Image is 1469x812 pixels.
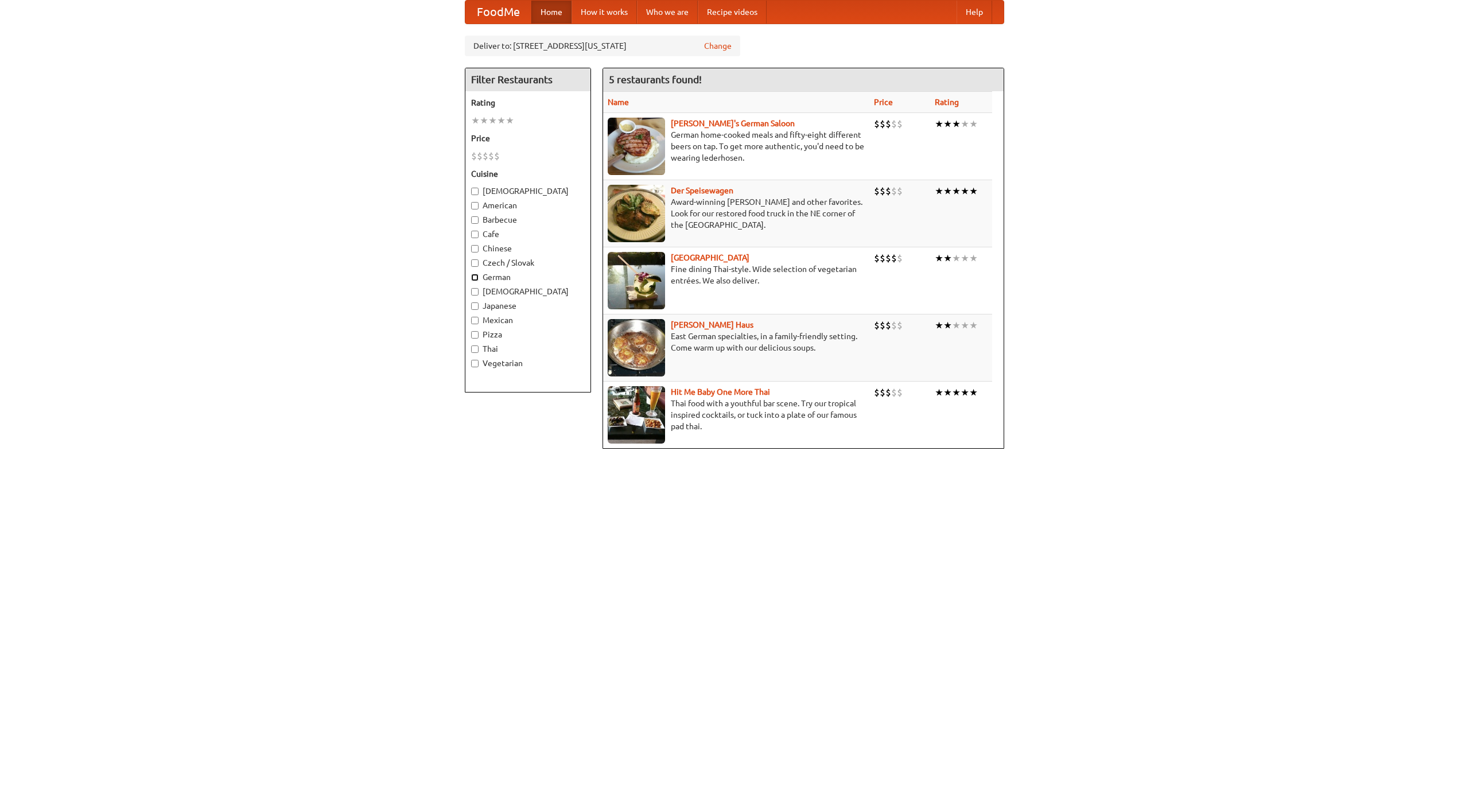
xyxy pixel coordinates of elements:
input: Mexican [471,317,479,324]
label: Cafe [471,228,585,240]
li: ★ [952,319,961,332]
li: $ [885,319,891,332]
h5: Price [471,133,585,144]
a: Home [531,1,572,24]
li: $ [897,118,903,130]
li: $ [471,150,477,162]
li: ★ [943,252,952,265]
li: $ [891,319,897,332]
div: Deliver to: [STREET_ADDRESS][US_STATE] [465,36,740,56]
li: ★ [471,114,480,127]
a: Change [704,40,732,52]
p: German home-cooked meals and fifty-eight different beers on tap. To get more authentic, you'd nee... [608,129,865,164]
input: Thai [471,345,479,353]
p: Fine dining Thai-style. Wide selection of vegetarian entrées. We also deliver. [608,263,865,286]
label: American [471,200,585,211]
li: $ [885,118,891,130]
li: $ [885,386,891,399]
input: Czech / Slovak [471,259,479,267]
li: $ [880,319,885,332]
img: satay.jpg [608,252,665,309]
input: Japanese [471,302,479,310]
a: Name [608,98,629,107]
input: German [471,274,479,281]
li: ★ [969,319,978,332]
li: $ [891,185,897,197]
li: $ [897,319,903,332]
li: $ [897,185,903,197]
li: ★ [952,185,961,197]
li: ★ [961,252,969,265]
img: speisewagen.jpg [608,185,665,242]
label: Pizza [471,329,585,340]
li: $ [891,386,897,399]
label: Vegetarian [471,358,585,369]
input: [DEMOGRAPHIC_DATA] [471,288,479,296]
a: Help [957,1,992,24]
label: Thai [471,343,585,355]
input: Cafe [471,231,479,238]
input: American [471,202,479,209]
li: ★ [935,185,943,197]
ng-pluralize: 5 restaurants found! [609,74,702,85]
li: $ [488,150,494,162]
input: Chinese [471,245,479,252]
b: [PERSON_NAME] Haus [671,320,753,329]
input: Vegetarian [471,360,479,367]
label: [DEMOGRAPHIC_DATA] [471,286,585,297]
img: babythai.jpg [608,386,665,444]
li: $ [897,386,903,399]
li: $ [880,185,885,197]
li: $ [885,252,891,265]
h5: Cuisine [471,168,585,180]
li: $ [477,150,483,162]
a: [GEOGRAPHIC_DATA] [671,253,749,262]
li: $ [874,185,880,197]
li: ★ [952,252,961,265]
li: $ [885,185,891,197]
li: ★ [935,319,943,332]
img: kohlhaus.jpg [608,319,665,376]
img: esthers.jpg [608,118,665,175]
li: ★ [969,118,978,130]
li: $ [874,319,880,332]
li: $ [880,386,885,399]
a: Recipe videos [698,1,767,24]
li: $ [897,252,903,265]
a: Rating [935,98,959,107]
h4: Filter Restaurants [465,68,590,91]
li: ★ [961,386,969,399]
p: Award-winning [PERSON_NAME] and other favorites. Look for our restored food truck in the NE corne... [608,196,865,231]
li: $ [891,252,897,265]
li: ★ [943,386,952,399]
li: $ [483,150,488,162]
li: $ [891,118,897,130]
input: [DEMOGRAPHIC_DATA] [471,188,479,195]
a: FoodMe [465,1,531,24]
li: $ [874,118,880,130]
li: ★ [961,319,969,332]
li: $ [880,118,885,130]
label: Chinese [471,243,585,254]
a: Price [874,98,893,107]
li: ★ [497,114,506,127]
a: Der Speisewagen [671,186,733,195]
label: German [471,271,585,283]
li: $ [874,252,880,265]
li: ★ [943,319,952,332]
a: [PERSON_NAME]'s German Saloon [671,119,795,128]
h5: Rating [471,97,585,108]
li: ★ [969,252,978,265]
li: ★ [935,252,943,265]
label: Czech / Slovak [471,257,585,269]
a: Hit Me Baby One More Thai [671,387,770,397]
a: How it works [572,1,637,24]
input: Barbecue [471,216,479,224]
a: Who we are [637,1,698,24]
li: ★ [935,118,943,130]
li: ★ [952,386,961,399]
